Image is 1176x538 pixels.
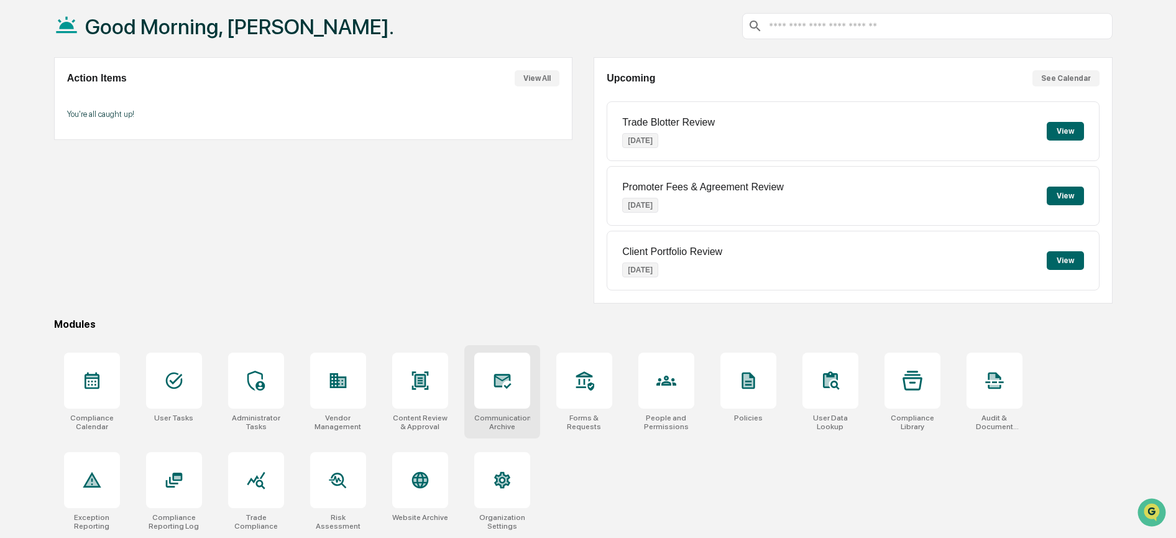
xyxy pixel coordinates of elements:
a: 🔎Data Lookup [7,175,83,198]
div: Risk Assessment [310,513,366,531]
p: [DATE] [622,198,658,213]
div: Content Review & Approval [392,414,448,431]
div: 🔎 [12,182,22,192]
div: User Tasks [154,414,193,422]
div: Administrator Tasks [228,414,284,431]
a: 🗄️Attestations [85,152,159,174]
div: 🖐️ [12,158,22,168]
h1: Good Morning, [PERSON_NAME]. [85,14,394,39]
div: Start new chat [42,95,204,108]
button: View [1047,187,1084,205]
button: View All [515,70,559,86]
span: Data Lookup [25,180,78,193]
div: Website Archive [392,513,448,522]
div: Audit & Document Logs [967,414,1022,431]
p: [DATE] [622,133,658,148]
div: Trade Compliance [228,513,284,531]
button: Start new chat [211,99,226,114]
span: Attestations [103,157,154,169]
span: Pylon [124,211,150,220]
div: Organization Settings [474,513,530,531]
a: Powered byPylon [88,210,150,220]
div: Compliance Calendar [64,414,120,431]
button: View [1047,122,1084,141]
div: 🗄️ [90,158,100,168]
div: Exception Reporting [64,513,120,531]
button: See Calendar [1032,70,1100,86]
div: We're available if you need us! [42,108,157,118]
div: Compliance Reporting Log [146,513,202,531]
div: People and Permissions [638,414,694,431]
div: Compliance Library [884,414,940,431]
div: User Data Lookup [802,414,858,431]
a: 🖐️Preclearance [7,152,85,174]
h2: Upcoming [607,73,655,84]
button: View [1047,251,1084,270]
p: Trade Blotter Review [622,117,715,128]
p: You're all caught up! [67,109,559,119]
img: 1746055101610-c473b297-6a78-478c-a979-82029cc54cd1 [12,95,35,118]
p: Client Portfolio Review [622,246,722,257]
div: Communications Archive [474,414,530,431]
p: How can we help? [12,26,226,46]
p: [DATE] [622,262,658,277]
span: Preclearance [25,157,80,169]
h2: Action Items [67,73,127,84]
div: Vendor Management [310,414,366,431]
div: Modules [54,318,1113,330]
p: Promoter Fees & Agreement Review [622,182,784,193]
div: Forms & Requests [556,414,612,431]
iframe: Open customer support [1136,497,1170,531]
div: Policies [734,414,763,422]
